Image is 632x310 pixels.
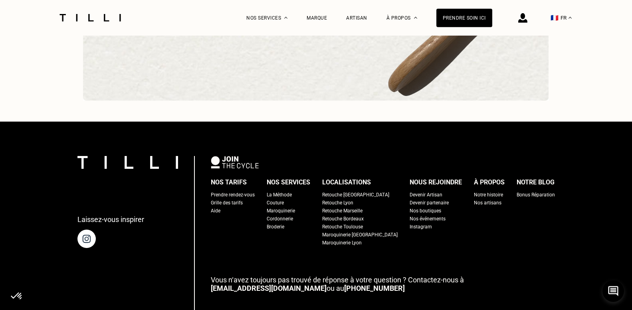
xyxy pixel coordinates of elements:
img: Menu déroulant [284,17,287,19]
div: Nos services [267,176,310,188]
p: ou au [211,276,555,292]
div: Nos tarifs [211,176,247,188]
div: Localisations [322,176,371,188]
a: Artisan [346,15,367,21]
a: Grille des tarifs [211,199,243,207]
a: Instagram [410,223,432,231]
img: menu déroulant [569,17,572,19]
a: Maroquinerie Lyon [322,239,362,247]
a: Couture [267,199,284,207]
a: Nos boutiques [410,207,441,215]
a: Bonus Réparation [517,191,555,199]
a: Prendre rendez-vous [211,191,255,199]
img: icône connexion [518,13,527,23]
a: [EMAIL_ADDRESS][DOMAIN_NAME] [211,284,327,292]
div: Nous rejoindre [410,176,462,188]
a: Retouche Bordeaux [322,215,364,223]
img: Menu déroulant à propos [414,17,417,19]
a: [PHONE_NUMBER] [344,284,405,292]
a: Maroquinerie [267,207,295,215]
a: Marque [307,15,327,21]
a: Prendre soin ici [436,9,492,27]
a: Retouche Toulouse [322,223,363,231]
a: La Méthode [267,191,292,199]
a: Retouche [GEOGRAPHIC_DATA] [322,191,389,199]
div: À propos [474,176,505,188]
a: Nos événements [410,215,446,223]
a: Devenir Artisan [410,191,442,199]
span: Vous n‘avez toujours pas trouvé de réponse à votre question ? Contactez-nous à [211,276,464,284]
a: Devenir partenaire [410,199,449,207]
a: Maroquinerie [GEOGRAPHIC_DATA] [322,231,398,239]
a: Notre histoire [474,191,503,199]
a: Retouche Marseille [322,207,363,215]
img: logo Join The Cycle [211,156,259,168]
img: logo Tilli [77,156,178,168]
a: Aide [211,207,220,215]
img: Logo du service de couturière Tilli [57,14,124,22]
a: Cordonnerie [267,215,293,223]
p: Laissez-vous inspirer [77,215,144,224]
a: Nos artisans [474,199,501,207]
a: Retouche Lyon [322,199,353,207]
img: page instagram de Tilli une retoucherie à domicile [77,230,96,248]
span: 🇫🇷 [551,14,559,22]
div: Notre blog [517,176,555,188]
a: Broderie [267,223,284,231]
